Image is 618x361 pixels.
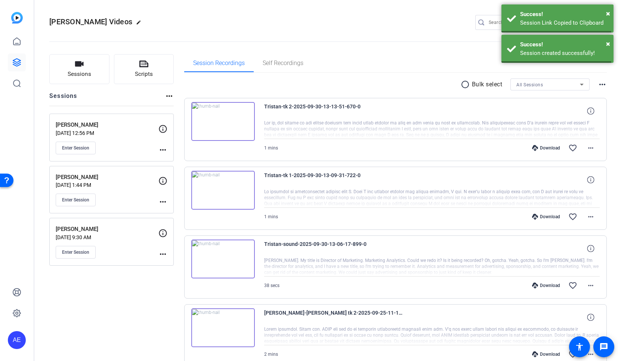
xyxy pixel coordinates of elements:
div: Download [528,283,564,289]
p: [PERSON_NAME] [56,173,158,182]
span: Enter Session [62,249,89,255]
div: Download [528,351,564,357]
img: thumb-nail [191,308,255,347]
mat-icon: favorite_border [568,212,577,221]
mat-icon: favorite_border [568,350,577,359]
span: [PERSON_NAME]-[PERSON_NAME] tk 2-2025-09-25-11-11-47-136-0 [264,308,402,326]
div: Success! [520,40,608,49]
mat-icon: favorite_border [568,144,577,152]
span: Self Recordings [263,60,303,66]
mat-icon: more_horiz [598,80,607,89]
span: × [606,9,610,18]
div: Download [528,214,564,220]
div: AE [8,331,26,349]
mat-icon: more_horiz [158,145,167,154]
mat-icon: more_horiz [586,281,595,290]
button: Close [606,38,610,49]
mat-icon: more_horiz [165,92,174,101]
span: Sessions [68,70,91,78]
div: Success! [520,10,608,19]
input: Search [489,18,556,27]
div: Download [528,145,564,151]
span: [PERSON_NAME] Videos [49,17,132,26]
span: Session Recordings [193,60,245,66]
p: [PERSON_NAME] [56,121,158,129]
mat-icon: more_horiz [586,144,595,152]
span: 2 mins [264,352,278,357]
mat-icon: accessibility [575,342,584,351]
span: Enter Session [62,145,89,151]
mat-icon: radio_button_unchecked [461,80,472,89]
p: [PERSON_NAME] [56,225,158,234]
p: [DATE] 1:44 PM [56,182,158,188]
mat-icon: more_horiz [586,212,595,221]
mat-icon: more_horiz [158,250,167,259]
p: [DATE] 12:56 PM [56,130,158,136]
img: blue-gradient.svg [11,12,23,24]
mat-icon: message [599,342,608,351]
p: [DATE] 9:30 AM [56,234,158,240]
div: Session created successfully! [520,49,608,58]
span: All Sessions [516,82,543,87]
span: Enter Session [62,197,89,203]
p: Bulk select [472,80,503,89]
span: × [606,39,610,48]
div: Session Link Copied to Clipboard [520,19,608,27]
h2: Sessions [49,92,77,106]
button: Close [606,8,610,19]
mat-icon: more_horiz [586,350,595,359]
mat-icon: edit [136,20,145,29]
mat-icon: favorite_border [568,281,577,290]
span: Scripts [135,70,153,78]
mat-icon: more_horiz [158,197,167,206]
